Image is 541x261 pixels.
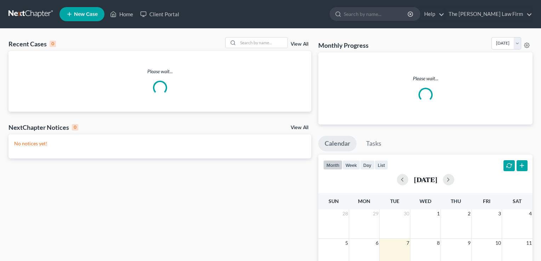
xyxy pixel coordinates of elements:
span: 9 [467,239,471,247]
a: Help [421,8,444,21]
span: 8 [436,239,440,247]
span: 2 [467,209,471,218]
span: Mon [358,198,370,204]
p: No notices yet! [14,140,306,147]
div: Recent Cases [8,40,56,48]
button: month [323,160,342,170]
div: 0 [50,41,56,47]
h3: Monthly Progress [318,41,369,50]
a: Calendar [318,136,357,151]
button: week [342,160,360,170]
a: Home [107,8,137,21]
a: The [PERSON_NAME] Law Firm [445,8,532,21]
span: Sun [329,198,339,204]
span: 4 [528,209,533,218]
span: New Case [74,12,98,17]
span: 5 [344,239,349,247]
span: 7 [406,239,410,247]
button: day [360,160,375,170]
button: list [375,160,388,170]
a: View All [291,42,308,47]
h2: [DATE] [414,176,437,183]
span: Thu [451,198,461,204]
span: 30 [403,209,410,218]
span: Tue [390,198,399,204]
span: 29 [372,209,379,218]
span: Wed [420,198,431,204]
span: Sat [513,198,522,204]
span: 11 [525,239,533,247]
span: 10 [495,239,502,247]
p: Please wait... [324,75,527,82]
div: 0 [72,124,78,130]
span: 6 [375,239,379,247]
span: 1 [436,209,440,218]
p: Please wait... [8,68,311,75]
a: Tasks [360,136,388,151]
a: View All [291,125,308,130]
a: Client Portal [137,8,183,21]
input: Search by name... [344,7,409,21]
input: Search by name... [238,37,287,48]
span: 28 [342,209,349,218]
span: Fri [483,198,490,204]
div: NextChapter Notices [8,123,78,132]
span: 3 [497,209,502,218]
